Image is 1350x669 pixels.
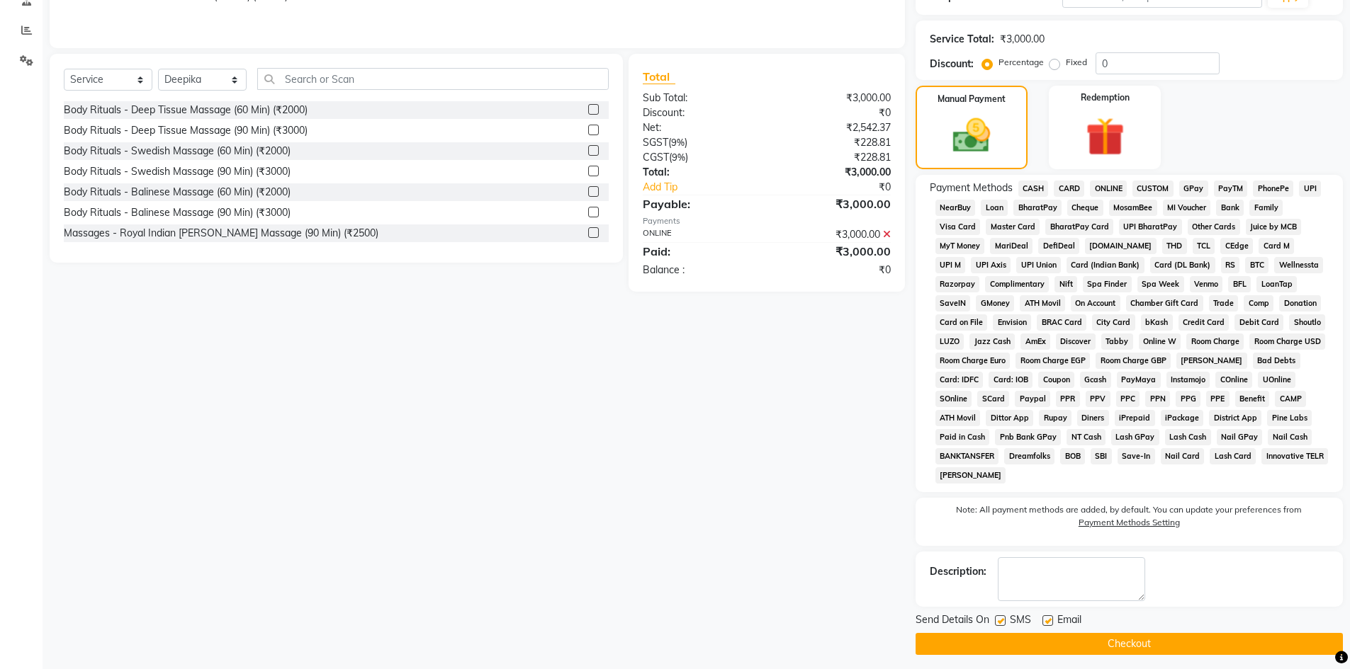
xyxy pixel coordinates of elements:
span: Card (Indian Bank) [1067,257,1144,273]
span: MyT Money [935,238,985,254]
span: UPI M [935,257,966,273]
span: CUSTOM [1132,181,1174,197]
span: Nail Card [1161,448,1205,464]
div: ₹228.81 [767,135,901,150]
div: Body Rituals - Swedish Massage (90 Min) (₹3000) [64,164,291,179]
span: [DOMAIN_NAME] [1085,238,1157,254]
span: Venmo [1190,276,1223,292]
div: Net: [632,120,767,135]
span: Room Charge [1186,333,1244,350]
span: GPay [1179,181,1208,197]
span: Diners [1077,410,1109,426]
span: Room Charge USD [1249,333,1325,350]
span: Room Charge Euro [935,353,1011,369]
span: GMoney [976,295,1014,311]
div: ₹3,000.00 [767,91,901,105]
span: Nail Cash [1268,429,1312,445]
span: Other Cards [1188,219,1240,235]
div: Sub Total: [632,91,767,105]
span: Card (DL Bank) [1150,257,1215,273]
span: BRAC Card [1037,314,1086,331]
span: Gcash [1080,372,1111,388]
span: Dreamfolks [1004,448,1054,464]
span: AmEx [1020,333,1050,350]
span: Envision [993,314,1031,331]
span: Comp [1244,295,1273,311]
span: iPrepaid [1115,410,1155,426]
span: Lash GPay [1111,429,1159,445]
span: Nift [1054,276,1077,292]
div: ₹3,000.00 [767,243,901,260]
div: ( ) [632,150,767,165]
span: Save-In [1118,448,1155,464]
div: ₹228.81 [767,150,901,165]
span: Payment Methods [930,181,1013,195]
span: PPR [1056,391,1080,407]
span: Bad Debts [1253,353,1300,369]
span: Benefit [1235,391,1270,407]
span: Card: IDFC [935,372,984,388]
span: Room Charge GBP [1096,353,1171,369]
div: Body Rituals - Swedish Massage (60 Min) (₹2000) [64,144,291,159]
span: UPI BharatPay [1119,219,1182,235]
span: Wellnessta [1274,257,1323,273]
span: SMS [1010,612,1031,630]
span: 9% [672,151,685,163]
span: Jazz Cash [969,333,1015,350]
div: Payable: [632,195,767,212]
div: ₹3,000.00 [767,165,901,180]
span: Dittor App [986,410,1033,426]
span: SOnline [935,391,972,407]
span: PPG [1176,391,1200,407]
span: TCL [1193,238,1215,254]
span: PPC [1116,391,1140,407]
span: Send Details On [916,612,989,630]
label: Redemption [1081,91,1130,104]
span: Juice by MCB [1246,219,1302,235]
span: Pnb Bank GPay [995,429,1061,445]
span: BharatPay Card [1045,219,1113,235]
div: Massages - Royal Indian [PERSON_NAME] Massage (90 Min) (₹2500) [64,226,378,241]
span: SCard [977,391,1009,407]
span: Nail GPay [1217,429,1263,445]
div: Body Rituals - Balinese Massage (90 Min) (₹3000) [64,205,291,220]
span: PPN [1145,391,1170,407]
label: Note: All payment methods are added, by default. You can update your preferences from [930,503,1329,534]
span: Innovative TELR [1261,448,1328,464]
img: _cash.svg [941,114,1002,157]
span: NT Cash [1067,429,1106,445]
span: Room Charge EGP [1016,353,1090,369]
div: ₹0 [789,180,901,195]
span: LoanTap [1256,276,1297,292]
div: Payments [643,215,890,227]
div: Discount: [632,105,767,120]
span: NearBuy [935,200,976,216]
span: BharatPay [1013,200,1062,216]
span: Lash Cash [1165,429,1211,445]
span: Coupon [1038,372,1074,388]
span: SGST [643,136,668,149]
span: Chamber Gift Card [1126,295,1203,311]
span: Discover [1056,333,1096,350]
div: Description: [930,564,986,579]
div: Service Total: [930,32,994,47]
span: [PERSON_NAME] [935,467,1006,484]
span: Rupay [1039,410,1071,426]
span: 9% [671,137,685,148]
span: Donation [1279,295,1321,311]
span: Family [1249,200,1283,216]
span: [PERSON_NAME] [1176,353,1247,369]
input: Search or Scan [257,68,609,90]
a: Add Tip [632,180,789,195]
div: ₹3,000.00 [767,195,901,212]
span: Paypal [1015,391,1050,407]
div: Discount: [930,57,974,72]
button: Checkout [916,633,1343,655]
span: Email [1057,612,1081,630]
div: ₹3,000.00 [1000,32,1045,47]
span: COnline [1215,372,1252,388]
span: Cheque [1067,200,1103,216]
span: PayTM [1214,181,1248,197]
span: PhonePe [1253,181,1293,197]
span: Loan [981,200,1008,216]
